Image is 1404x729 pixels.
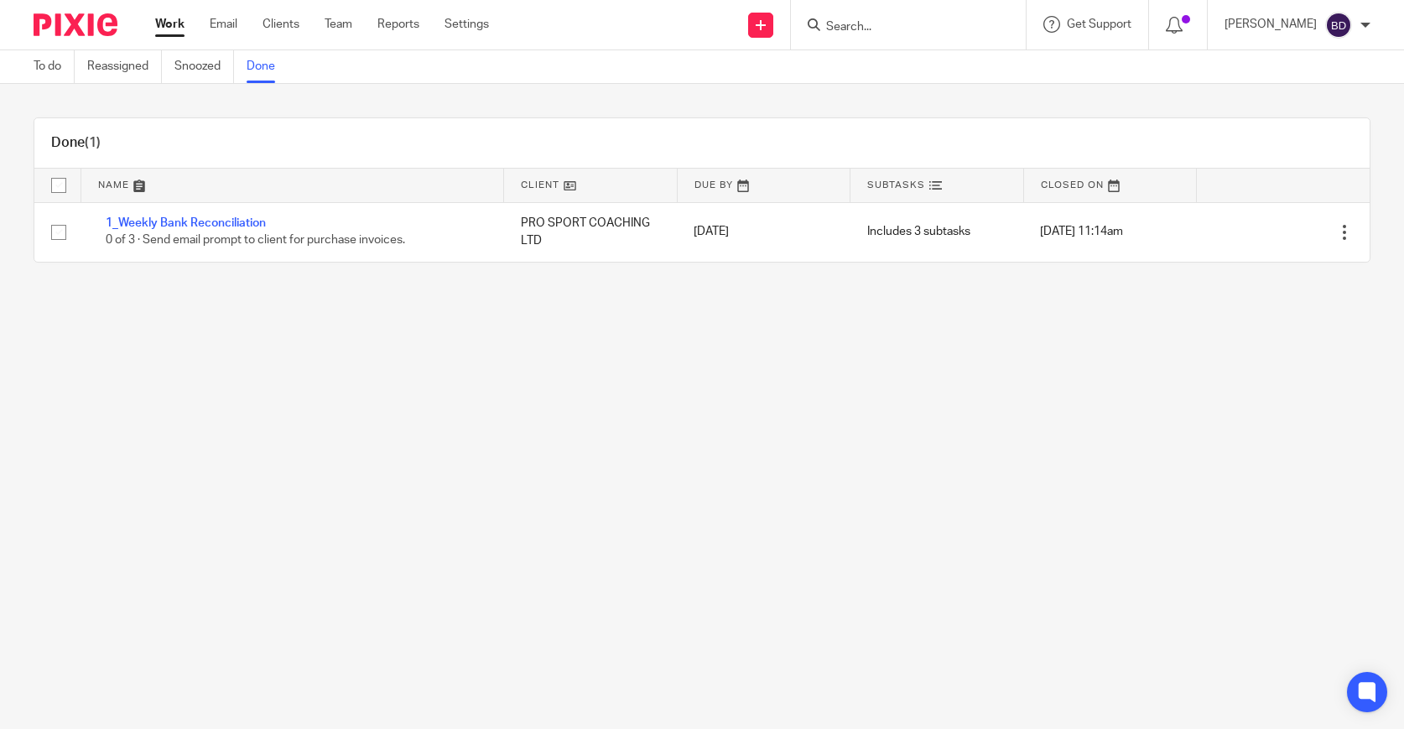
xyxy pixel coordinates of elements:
span: Includes 3 subtasks [867,226,970,237]
span: Subtasks [867,180,925,190]
a: Snoozed [174,50,234,83]
a: Work [155,16,185,33]
a: Settings [445,16,489,33]
td: PRO SPORT COACHING LTD [504,202,677,262]
a: Clients [263,16,299,33]
a: Reassigned [87,50,162,83]
a: 1_Weekly Bank Reconciliation [106,217,266,229]
a: Team [325,16,352,33]
td: [DATE] [677,202,850,262]
a: Reports [377,16,419,33]
h1: Done [51,134,101,152]
a: To do [34,50,75,83]
td: [DATE] 11:14am [1023,202,1196,262]
img: Pixie [34,13,117,36]
p: [PERSON_NAME] [1225,16,1317,33]
img: svg%3E [1325,12,1352,39]
a: Email [210,16,237,33]
span: Get Support [1067,18,1131,30]
span: (1) [85,136,101,149]
a: Done [247,50,288,83]
input: Search [824,20,975,35]
span: 0 of 3 · Send email prompt to client for purchase invoices. [106,235,405,247]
